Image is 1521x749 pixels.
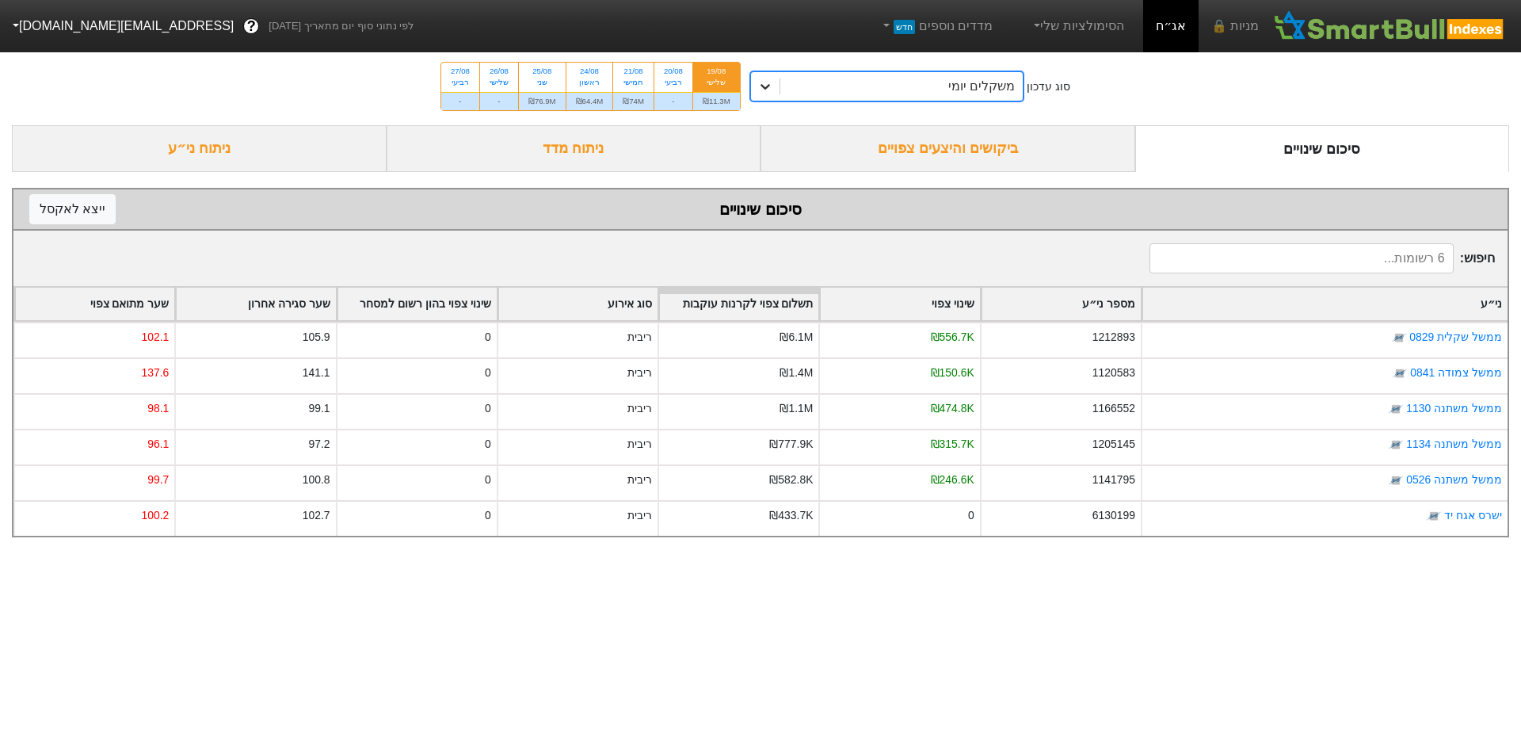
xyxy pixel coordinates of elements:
div: 102.1 [141,329,169,346]
span: חיפוש : [1149,243,1495,273]
div: 96.1 [147,436,169,453]
a: מדדים נוספיםחדש [873,10,999,42]
input: 6 רשומות... [1149,243,1454,273]
div: ₪315.7K [931,436,974,453]
div: ₪433.7K [769,507,813,524]
div: משקלים יומי [948,77,1015,96]
div: ₪777.9K [769,436,813,453]
div: 20/08 [664,66,683,77]
div: 6130199 [1092,507,1135,524]
div: ניתוח ני״ע [12,125,387,172]
img: tase link [1391,330,1407,346]
div: 1205145 [1092,436,1135,453]
div: 0 [968,507,974,524]
div: ריבית [627,400,652,417]
div: סיכום שינויים [1135,125,1510,172]
a: ממשל שקלית 0829 [1409,331,1502,343]
div: ראשון [576,77,604,88]
img: tase link [1426,508,1442,524]
div: 99.7 [147,472,169,488]
span: לפי נתוני סוף יום מתאריך [DATE] [269,18,414,34]
div: Toggle SortBy [337,288,497,320]
div: שלישי [703,77,730,88]
div: 102.7 [303,507,330,524]
div: 100.2 [141,507,169,524]
div: 19/08 [703,66,730,77]
div: סוג עדכון [1027,78,1070,95]
div: ₪474.8K [931,400,974,417]
img: tase link [1388,437,1404,453]
div: Toggle SortBy [659,288,818,320]
div: ₪556.7K [931,329,974,346]
div: 1120583 [1092,365,1135,381]
div: ₪150.6K [931,365,974,381]
div: ₪74M [613,92,654,110]
div: ₪6.1M [780,329,813,346]
div: 1141795 [1092,472,1135,488]
div: 137.6 [141,365,169,381]
div: ₪582.8K [769,472,813,488]
div: ריבית [627,329,652,346]
img: SmartBull [1271,10,1508,42]
img: tase link [1392,365,1408,381]
div: 0 [485,400,491,417]
div: 21/08 [623,66,644,77]
div: 0 [485,329,491,346]
div: 1212893 [1092,329,1135,346]
div: - [480,92,518,110]
div: 99.1 [308,400,330,417]
div: 25/08 [528,66,556,77]
span: ? [247,16,256,37]
div: ₪76.9M [519,92,566,110]
div: Toggle SortBy [982,288,1141,320]
div: חמישי [623,77,644,88]
a: ישרס אגח יד [1444,509,1502,522]
div: ₪1.1M [780,400,813,417]
div: 141.1 [303,365,330,381]
div: Toggle SortBy [176,288,335,320]
img: tase link [1388,401,1404,417]
div: 0 [485,472,491,488]
div: 100.8 [303,472,330,488]
div: ריבית [627,365,652,381]
span: חדש [894,20,915,34]
div: סיכום שינויים [29,197,1492,221]
img: tase link [1388,472,1404,488]
div: ריבית [627,436,652,453]
div: ₪11.3M [693,92,740,110]
div: 24/08 [576,66,604,77]
div: ₪64.4M [566,92,613,110]
div: - [441,92,479,110]
div: - [654,92,692,110]
div: ביקושים והיצעים צפויים [760,125,1135,172]
div: Toggle SortBy [820,288,979,320]
div: 98.1 [147,400,169,417]
div: ריבית [627,472,652,488]
div: 0 [485,507,491,524]
div: Toggle SortBy [498,288,658,320]
a: ממשל צמודה 0841 [1410,366,1502,379]
div: Toggle SortBy [1142,288,1508,320]
div: ₪246.6K [931,472,974,488]
a: הסימולציות שלי [1024,10,1130,42]
div: 1166552 [1092,400,1135,417]
a: ממשל משתנה 1134 [1406,438,1502,450]
div: שני [528,77,556,88]
div: ₪1.4M [780,365,813,381]
div: רביעי [664,77,683,88]
div: 0 [485,436,491,453]
a: ממשל משתנה 1130 [1406,402,1502,415]
div: ריבית [627,507,652,524]
div: שלישי [490,77,509,88]
div: 27/08 [451,66,470,77]
div: 26/08 [490,66,509,77]
a: ממשל משתנה 0526 [1406,473,1502,486]
div: Toggle SortBy [15,288,174,320]
div: 0 [485,365,491,381]
div: 105.9 [303,329,330,346]
button: ייצא לאקסל [29,194,116,224]
div: 97.2 [308,436,330,453]
div: רביעי [451,77,470,88]
div: ניתוח מדד [387,125,761,172]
